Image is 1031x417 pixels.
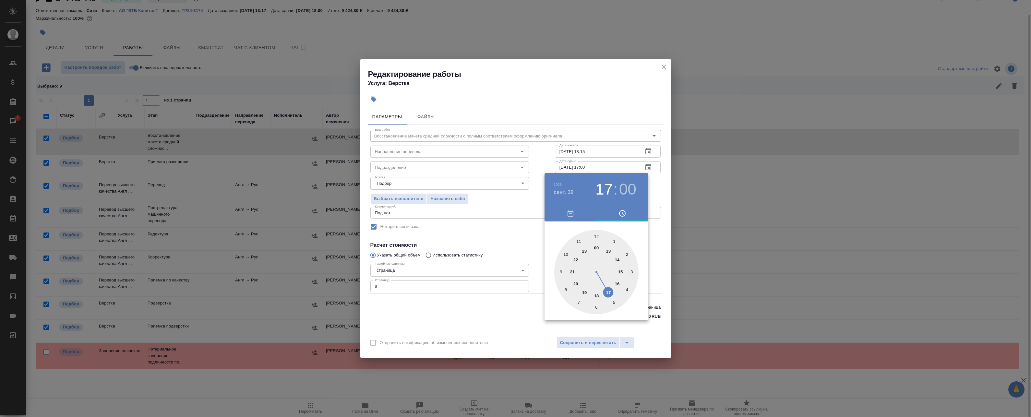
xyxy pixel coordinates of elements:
[619,180,636,198] button: 00
[554,183,562,186] button: 2025
[595,180,613,198] button: 17
[613,180,617,198] h3: :
[554,188,574,196] button: сент. 30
